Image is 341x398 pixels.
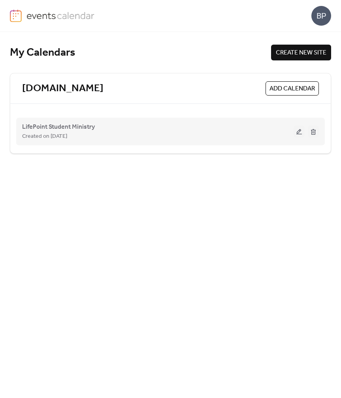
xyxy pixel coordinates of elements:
[22,82,104,95] a: [DOMAIN_NAME]
[10,9,22,22] img: logo
[22,122,95,132] span: LifePoint Student Ministry
[311,6,331,26] div: BP
[269,84,315,94] span: ADD CALENDAR
[271,45,331,60] button: CREATE NEW SITE
[22,132,67,141] span: Created on [DATE]
[22,125,95,129] a: LifePoint Student Ministry
[26,9,95,21] img: logo-type
[266,81,319,96] button: ADD CALENDAR
[276,48,326,58] span: CREATE NEW SITE
[10,46,271,60] div: My Calendars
